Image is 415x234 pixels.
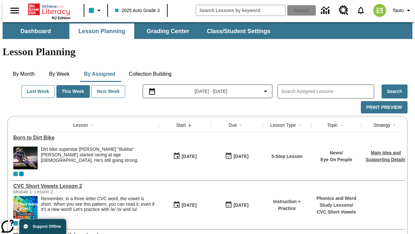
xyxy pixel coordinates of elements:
button: Profile/Settings [390,5,415,16]
button: Collection Building [124,66,177,82]
button: 08/22/25: First time the lesson was available [171,199,199,211]
a: Notifications [352,2,369,19]
button: By Assigned [79,66,120,82]
div: Due [229,122,237,128]
div: [DATE] [233,201,248,209]
div: [DATE] [233,152,248,161]
button: Dashboard [3,23,68,39]
button: Support Offline [19,219,66,234]
p: News / [320,149,352,156]
button: Sort [237,121,245,129]
a: Main Idea and Supporting Details [366,150,406,162]
div: Current Class [13,172,18,176]
button: 08/22/25: Last day the lesson can be accessed [223,199,251,211]
button: By Week [43,66,76,82]
div: Strategy [373,122,390,128]
div: Start [176,122,186,128]
div: Dirt bike superstar [PERSON_NAME] "Bubba" [PERSON_NAME] started racing at age [DEMOGRAPHIC_DATA].... [41,147,156,163]
div: Dirt bike superstar James "Bubba" Stewart started racing at age 4. He's still going strong. [41,147,156,169]
button: Sort [338,121,346,129]
div: Topic [327,122,338,128]
p: 5-Step Lesson [271,153,302,160]
a: Home [28,3,70,16]
p: Instruction + Practice [266,198,308,212]
img: Motocross racer James Stewart flies through the air on his dirt bike. [13,147,38,169]
div: Lesson Type [270,122,296,128]
button: Class/Student Settings [202,23,276,39]
button: Grading Center [136,23,200,39]
button: By Month [7,66,40,82]
button: 08/22/25: First time the lesson was available [171,150,199,162]
div: Born to Dirt Bike [13,135,156,141]
div: Lesson [73,122,88,128]
span: NJ Edition [52,16,70,20]
div: Module 1: Lesson 2 [13,189,111,194]
div: SubNavbar [3,22,412,39]
a: Born to Dirt Bike, Lessons [13,135,156,141]
button: Last Week [21,85,55,98]
div: [DATE] [182,201,196,209]
button: Search [382,84,408,98]
button: Print Preview [361,101,408,114]
img: CVC Short Vowels Lesson 2. [13,196,38,219]
span: 2025 Auto Grade 3 [115,7,160,14]
button: Select a new avatar [369,2,390,19]
p: Phonics and Word Study Lessons / [314,195,358,209]
p: Eye On People [320,156,352,163]
div: Remember, in a three letter CVC word, the vowel is short. When you see this pattern, you can read... [41,196,156,219]
button: Sort [296,121,304,129]
button: 08/22/25: Last day the lesson can be accessed [223,150,251,162]
input: Search Assigned Lessons [281,87,373,96]
img: avatar image [373,4,386,17]
button: Sort [88,121,96,129]
div: SubNavbar [3,23,276,39]
span: [DATE] - [DATE] [195,88,227,95]
input: search field [196,5,285,16]
span: Support Offline [33,224,61,229]
a: Data Center [317,2,335,19]
p: Remember, in a three letter CVC word, the vowel is short. When you see this pattern, you can read... [41,196,156,212]
button: Class color is light blue. Change class color [86,5,105,16]
div: [DATE] [182,152,196,161]
button: Sort [390,121,398,129]
div: Home [28,2,70,20]
button: This Week [56,85,90,98]
a: CVC Short Vowels Lesson 2, Lessons [13,183,156,189]
div: OL 2025 Auto Grade 4 [19,172,24,176]
button: Next Week [91,85,125,98]
button: Open side menu [5,1,24,20]
button: Sort [186,121,194,129]
button: Lesson Planning [69,23,134,39]
p: CVC Short Vowels [314,209,358,215]
h1: Lesson Planning [3,46,412,58]
span: Tauto [393,7,404,14]
a: Resource Center, Will open in new tab [335,2,352,19]
button: Select the date range menu item [146,87,270,95]
svg: Collapse Date Range Filter [262,87,269,95]
div: CVC Short Vowels Lesson 2 [13,183,156,189]
div: OL 2025 Auto Grade 4 [19,221,24,226]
